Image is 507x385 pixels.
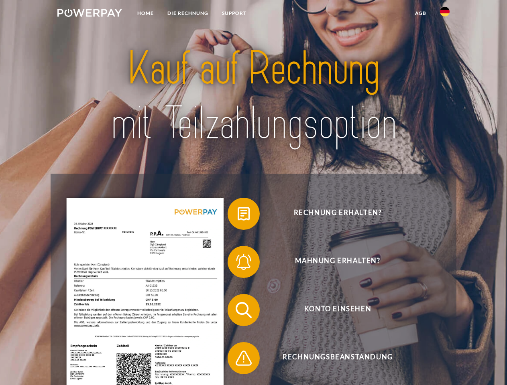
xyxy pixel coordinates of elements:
button: Rechnungsbeanstandung [228,342,436,374]
span: Konto einsehen [239,294,436,326]
button: Rechnung erhalten? [228,198,436,230]
a: Home [130,6,161,20]
span: Rechnungsbeanstandung [239,342,436,374]
img: title-powerpay_de.svg [77,38,430,154]
button: Mahnung erhalten? [228,246,436,278]
a: agb [408,6,433,20]
img: qb_search.svg [234,300,254,320]
img: qb_bill.svg [234,204,254,224]
button: Konto einsehen [228,294,436,326]
span: Rechnung erhalten? [239,198,436,230]
a: SUPPORT [215,6,253,20]
img: qb_bell.svg [234,252,254,272]
img: de [440,7,450,16]
img: qb_warning.svg [234,348,254,368]
img: logo-powerpay-white.svg [57,9,122,17]
a: DIE RECHNUNG [161,6,215,20]
span: Mahnung erhalten? [239,246,436,278]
